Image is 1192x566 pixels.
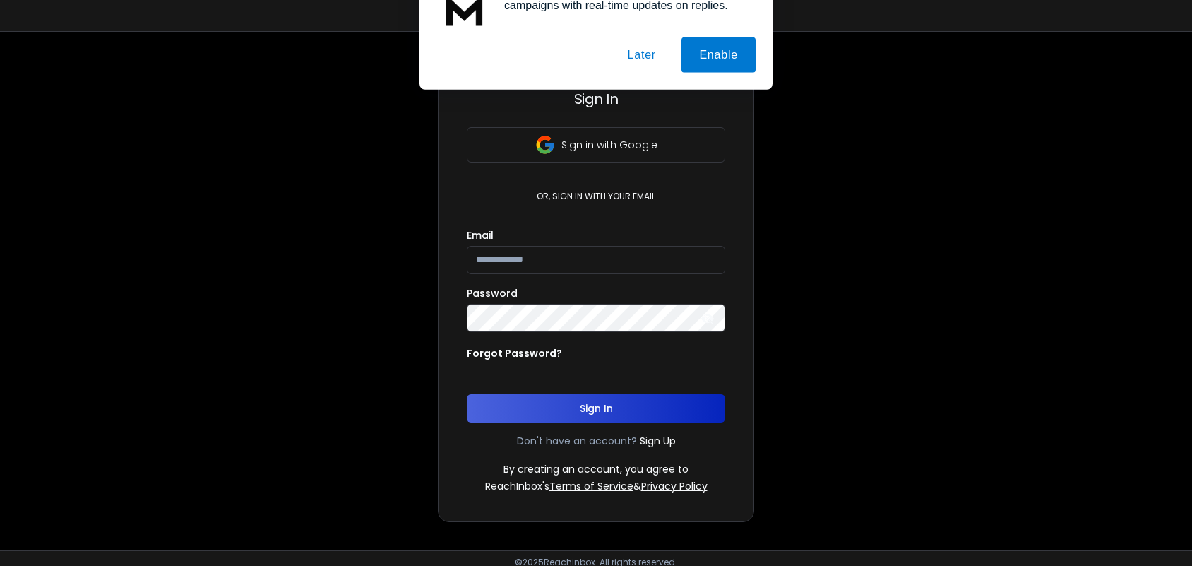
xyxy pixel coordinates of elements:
[467,394,725,423] button: Sign In
[467,127,725,163] button: Sign in with Google
[467,288,518,298] label: Password
[549,479,633,493] a: Terms of Service
[561,138,657,152] p: Sign in with Google
[436,17,493,73] img: notification icon
[493,17,756,49] div: Enable notifications to stay on top of your campaigns with real-time updates on replies.
[467,230,494,240] label: Email
[681,73,756,109] button: Enable
[517,434,637,448] p: Don't have an account?
[467,346,562,360] p: Forgot Password?
[641,479,708,493] a: Privacy Policy
[485,479,708,493] p: ReachInbox's &
[640,434,676,448] a: Sign Up
[531,191,661,202] p: or, sign in with your email
[609,73,673,109] button: Later
[503,462,689,476] p: By creating an account, you agree to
